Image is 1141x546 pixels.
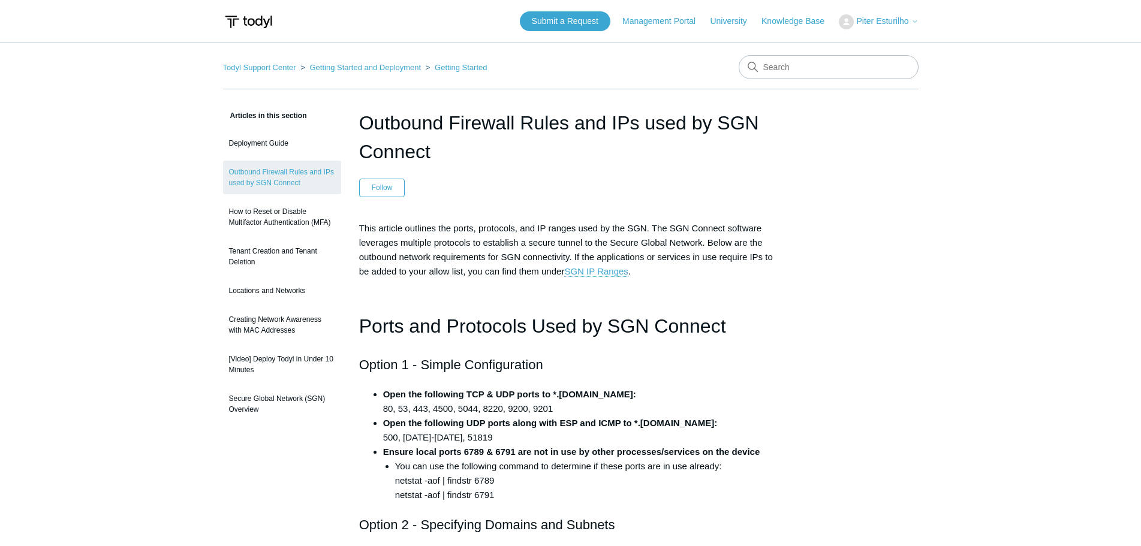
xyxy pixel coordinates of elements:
a: Creating Network Awareness with MAC Addresses [223,308,341,342]
a: How to Reset or Disable Multifactor Authentication (MFA) [223,200,341,234]
a: Getting Started and Deployment [309,63,421,72]
a: Deployment Guide [223,132,341,155]
li: 80, 53, 443, 4500, 5044, 8220, 9200, 9201 [383,387,782,416]
a: Locations and Networks [223,279,341,302]
a: Secure Global Network (SGN) Overview [223,387,341,421]
span: This article outlines the ports, protocols, and IP ranges used by the SGN. The SGN Connect softwa... [359,223,773,277]
a: SGN IP Ranges [564,266,628,277]
li: 500, [DATE]-[DATE], 51819 [383,416,782,445]
h1: Ports and Protocols Used by SGN Connect [359,311,782,342]
strong: Ensure local ports 6789 & 6791 are not in use by other processes/services on the device [383,447,760,457]
button: Piter Esturilho [839,14,918,29]
li: You can use the following command to determine if these ports are in use already: netstat -aof | ... [395,459,782,502]
a: Submit a Request [520,11,610,31]
li: Getting Started and Deployment [298,63,423,72]
a: Knowledge Base [761,15,836,28]
a: Outbound Firewall Rules and IPs used by SGN Connect [223,161,341,194]
img: Todyl Support Center Help Center home page [223,11,274,33]
a: University [710,15,758,28]
span: Articles in this section [223,111,307,120]
a: Management Portal [622,15,708,28]
span: Piter Esturilho [856,16,908,26]
li: Todyl Support Center [223,63,299,72]
input: Search [739,55,919,79]
a: [Video] Deploy Todyl in Under 10 Minutes [223,348,341,381]
h1: Outbound Firewall Rules and IPs used by SGN Connect [359,108,782,166]
h2: Option 1 - Simple Configuration [359,354,782,375]
a: Getting Started [435,63,487,72]
a: Todyl Support Center [223,63,296,72]
a: Tenant Creation and Tenant Deletion [223,240,341,273]
button: Follow Article [359,179,405,197]
li: Getting Started [423,63,487,72]
h2: Option 2 - Specifying Domains and Subnets [359,514,782,535]
strong: Open the following TCP & UDP ports to *.[DOMAIN_NAME]: [383,389,636,399]
strong: Open the following UDP ports along with ESP and ICMP to *.[DOMAIN_NAME]: [383,418,718,428]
